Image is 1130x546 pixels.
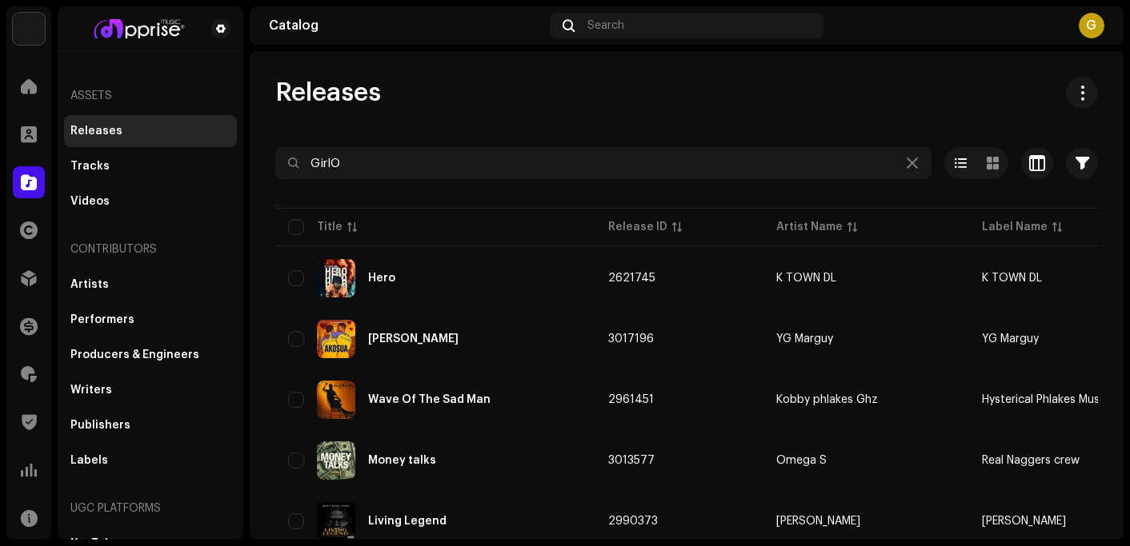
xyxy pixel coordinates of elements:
div: Writers [70,384,112,397]
div: Kobby phlakes Ghz [776,394,878,405]
re-m-nav-item: Publishers [64,409,237,441]
div: Hero [368,273,395,284]
re-a-nav-header: UGC Platforms [64,489,237,528]
div: Producers & Engineers [70,349,199,361]
re-m-nav-item: Labels [64,444,237,476]
re-m-nav-item: Videos [64,185,237,217]
re-a-nav-header: Assets [64,77,237,115]
div: Videos [70,195,110,208]
div: Living Legend [368,516,447,527]
img: bf2740f5-a004-4424-adf7-7bc84ff11fd7 [70,19,205,38]
span: Search [587,19,624,32]
re-m-nav-item: Performers [64,304,237,336]
img: 1c16f3de-5afb-4452-805d-3f3454e20b1b [13,13,45,45]
span: K TOWN DL [776,273,956,284]
span: YG Marguy [776,333,956,345]
re-m-nav-item: Artists [64,269,237,301]
re-m-nav-item: Releases [64,115,237,147]
span: 3017196 [608,333,654,345]
span: Real Naggers crew [982,455,1080,466]
span: 2961451 [608,394,654,405]
div: K TOWN DL [776,273,836,284]
input: Search [275,147,932,179]
span: Releases [275,77,381,109]
span: 3013577 [608,455,655,466]
div: Performers [70,313,134,326]
img: 708425fb-0c0b-4950-afea-4f87226e257f [317,259,355,297]
img: 57cf8f50-2674-4111-9244-cde69b9df598 [317,502,355,540]
div: Release ID [608,219,667,235]
span: Kobby phlakes Ghz [776,394,956,405]
span: 2990373 [608,516,658,527]
div: [PERSON_NAME] [776,516,860,527]
div: YG Marguy [776,333,833,345]
span: Kofi King Faro [776,516,956,527]
re-m-nav-item: Producers & Engineers [64,339,237,371]
img: 9775981a-bff0-4a6a-ba39-bb8e972902ac [317,381,355,419]
span: Hysterical Phlakes Music [982,394,1108,405]
span: K TOWN DL [982,273,1042,284]
div: Tracks [70,160,110,173]
div: Publishers [70,419,130,432]
div: Releases [70,125,122,137]
div: G [1079,13,1104,38]
span: Omega S [776,455,956,466]
div: Akosua [368,333,459,345]
div: Money talks [368,455,436,466]
img: 52a9f8db-82dc-41f0-9be5-f565c87137b8 [317,320,355,358]
img: f74f4361-80db-4717-b049-8617fab31c6e [317,441,355,480]
span: Kofi King Faro [982,516,1066,527]
div: Wave Of The Sad Man [368,394,491,405]
re-a-nav-header: Contributors [64,230,237,269]
div: Label Name [982,219,1048,235]
div: Labels [70,454,108,467]
span: YG Marguy [982,333,1039,345]
div: Catalog [269,19,543,32]
span: 2621745 [608,273,655,284]
div: Omega S [776,455,827,466]
div: Artists [70,278,109,291]
div: Title [317,219,343,235]
div: Artist Name [776,219,843,235]
re-m-nav-item: Tracks [64,150,237,182]
re-m-nav-item: Writers [64,374,237,406]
